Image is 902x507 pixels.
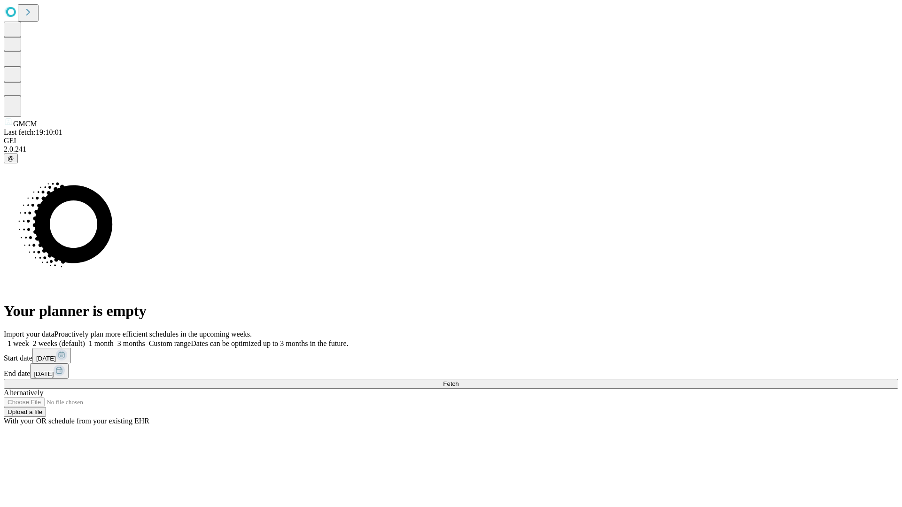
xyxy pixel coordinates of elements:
[117,339,145,347] span: 3 months
[443,380,459,387] span: Fetch
[149,339,191,347] span: Custom range
[36,355,56,362] span: [DATE]
[13,120,37,128] span: GMCM
[4,363,898,379] div: End date
[32,348,71,363] button: [DATE]
[4,302,898,320] h1: Your planner is empty
[33,339,85,347] span: 2 weeks (default)
[8,339,29,347] span: 1 week
[30,363,69,379] button: [DATE]
[34,370,54,377] span: [DATE]
[4,407,46,417] button: Upload a file
[4,330,54,338] span: Import your data
[8,155,14,162] span: @
[89,339,114,347] span: 1 month
[4,154,18,163] button: @
[4,137,898,145] div: GEI
[4,348,898,363] div: Start date
[4,389,43,397] span: Alternatively
[4,379,898,389] button: Fetch
[191,339,348,347] span: Dates can be optimized up to 3 months in the future.
[4,145,898,154] div: 2.0.241
[54,330,252,338] span: Proactively plan more efficient schedules in the upcoming weeks.
[4,128,62,136] span: Last fetch: 19:10:01
[4,417,149,425] span: With your OR schedule from your existing EHR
